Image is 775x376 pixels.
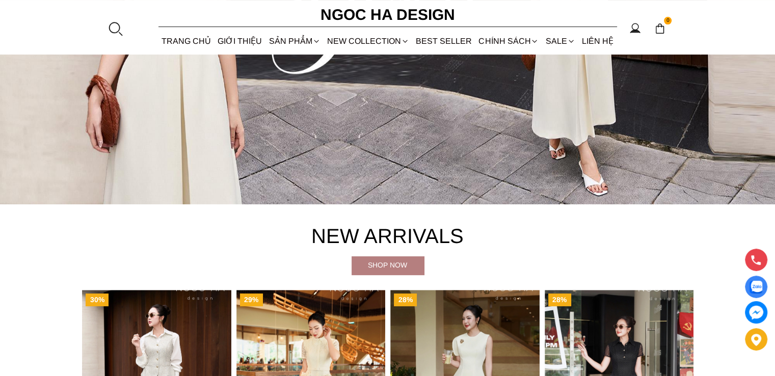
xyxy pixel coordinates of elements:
a: GIỚI THIỆU [215,28,265,55]
a: TRANG CHỦ [158,28,215,55]
span: 0 [664,17,672,25]
div: Chính sách [475,28,542,55]
img: img-CART-ICON-ksit0nf1 [654,23,665,34]
a: messenger [745,301,767,324]
a: NEW COLLECTION [324,28,412,55]
a: Shop now [352,256,424,275]
a: Ngoc Ha Design [311,3,464,27]
img: Display image [750,281,762,293]
a: Display image [745,276,767,298]
h4: New Arrivals [82,220,693,252]
a: SALE [542,28,578,55]
a: BEST SELLER [413,28,475,55]
div: SẢN PHẨM [265,28,324,55]
div: Shop now [352,259,424,271]
a: LIÊN HỆ [578,28,617,55]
